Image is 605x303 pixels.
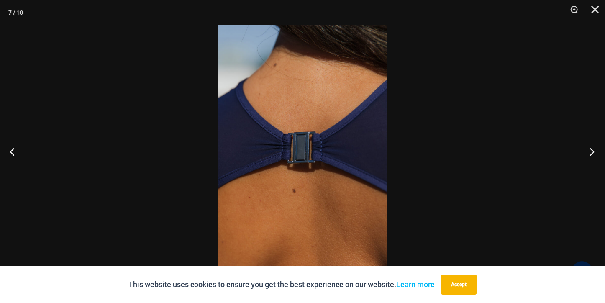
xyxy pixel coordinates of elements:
button: Accept [441,275,477,295]
a: Learn more [396,280,435,289]
div: 7 / 10 [8,6,23,19]
button: Next [574,131,605,172]
img: Desire Me Navy 5192 Dress 1 [218,25,387,278]
p: This website uses cookies to ensure you get the best experience on our website. [128,278,435,291]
